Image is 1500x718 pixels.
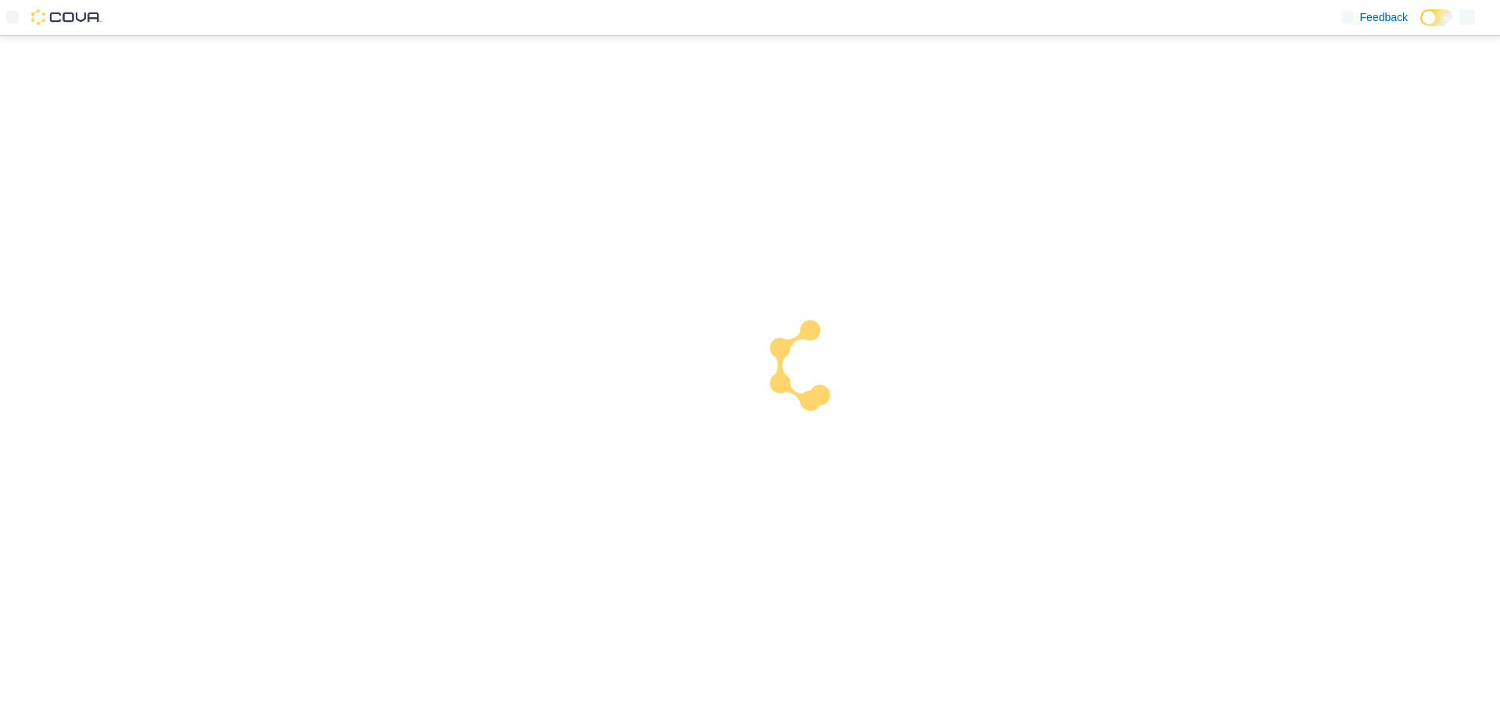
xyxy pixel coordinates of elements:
[31,9,102,25] img: Cova
[1420,9,1453,26] input: Dark Mode
[1360,9,1408,25] span: Feedback
[750,309,867,426] img: cova-loader
[1420,26,1421,27] span: Dark Mode
[1335,2,1414,33] a: Feedback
